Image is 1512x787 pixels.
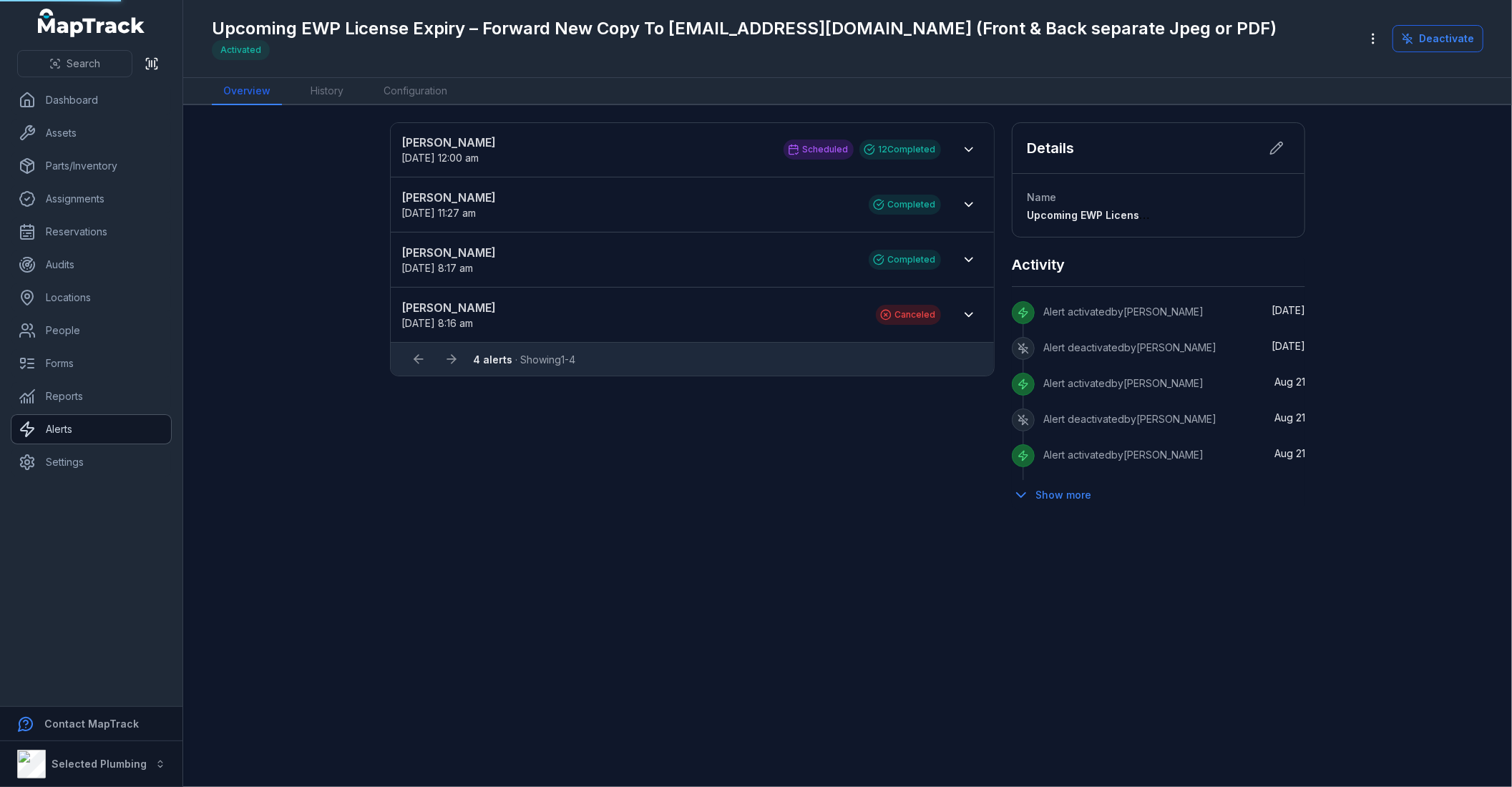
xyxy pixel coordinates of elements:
[1012,480,1101,510] button: Show more
[1043,305,1204,318] span: Alert activated by [PERSON_NAME]
[38,9,145,37] a: MapTrack
[11,382,171,411] a: Reports
[1027,138,1074,158] h2: Details
[402,317,474,329] time: 9/4/2025, 8:16:00 AM
[1274,411,1305,424] span: Aug 21
[1392,25,1483,52] button: Deactivate
[17,50,132,77] button: Search
[11,250,171,279] a: Audits
[876,305,941,325] div: Canceled
[372,78,459,105] a: Configuration
[299,78,355,105] a: History
[11,448,171,476] a: Settings
[1272,340,1305,352] span: [DATE]
[402,299,862,331] a: [PERSON_NAME][DATE] 8:16 am
[11,283,171,312] a: Locations
[402,317,474,329] span: [DATE] 8:16 am
[402,152,479,164] span: [DATE] 12:00 am
[1274,447,1305,459] span: Aug 21
[52,758,147,770] strong: Selected Plumbing
[402,152,479,164] time: 10/7/2025, 12:00:00 AM
[11,185,171,213] a: Assignments
[11,119,171,147] a: Assets
[1012,255,1065,275] h2: Activity
[402,262,474,274] time: 9/11/2025, 8:17:00 AM
[1043,377,1204,389] span: Alert activated by [PERSON_NAME]
[402,299,862,316] strong: [PERSON_NAME]
[402,189,854,206] strong: [PERSON_NAME]
[11,152,171,180] a: Parts/Inventory
[474,353,513,366] strong: 4 alerts
[1043,413,1216,425] span: Alert deactivated by [PERSON_NAME]
[1274,376,1305,388] time: 8/21/2025, 8:13:42 AM
[44,718,139,730] strong: Contact MapTrack
[11,86,171,114] a: Dashboard
[1272,304,1305,316] span: [DATE]
[402,134,769,165] a: [PERSON_NAME][DATE] 12:00 am
[212,40,270,60] div: Activated
[212,17,1277,40] h1: Upcoming EWP License Expiry – Forward New Copy To [EMAIL_ADDRESS][DOMAIN_NAME] (Front & Back sepa...
[1274,376,1305,388] span: Aug 21
[11,217,171,246] a: Reservations
[11,349,171,378] a: Forms
[1274,411,1305,424] time: 8/21/2025, 8:13:29 AM
[1272,340,1305,352] time: 10/1/2025, 7:46:23 AM
[1043,449,1204,461] span: Alert activated by [PERSON_NAME]
[1027,191,1056,203] span: Name
[402,189,854,220] a: [PERSON_NAME][DATE] 11:27 am
[784,140,854,160] div: Scheduled
[1272,304,1305,316] time: 10/1/2025, 7:46:29 AM
[402,262,474,274] span: [DATE] 8:17 am
[869,195,941,215] div: Completed
[474,353,576,366] span: · Showing 1 - 4
[402,207,477,219] time: 9/12/2025, 11:27:00 AM
[67,57,100,71] span: Search
[869,250,941,270] div: Completed
[1274,447,1305,459] time: 8/21/2025, 8:13:24 AM
[859,140,941,160] div: 12 Completed
[402,244,854,275] a: [PERSON_NAME][DATE] 8:17 am
[11,415,171,444] a: Alerts
[402,134,769,151] strong: [PERSON_NAME]
[11,316,171,345] a: People
[402,244,854,261] strong: [PERSON_NAME]
[1043,341,1216,353] span: Alert deactivated by [PERSON_NAME]
[212,78,282,105] a: Overview
[402,207,477,219] span: [DATE] 11:27 am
